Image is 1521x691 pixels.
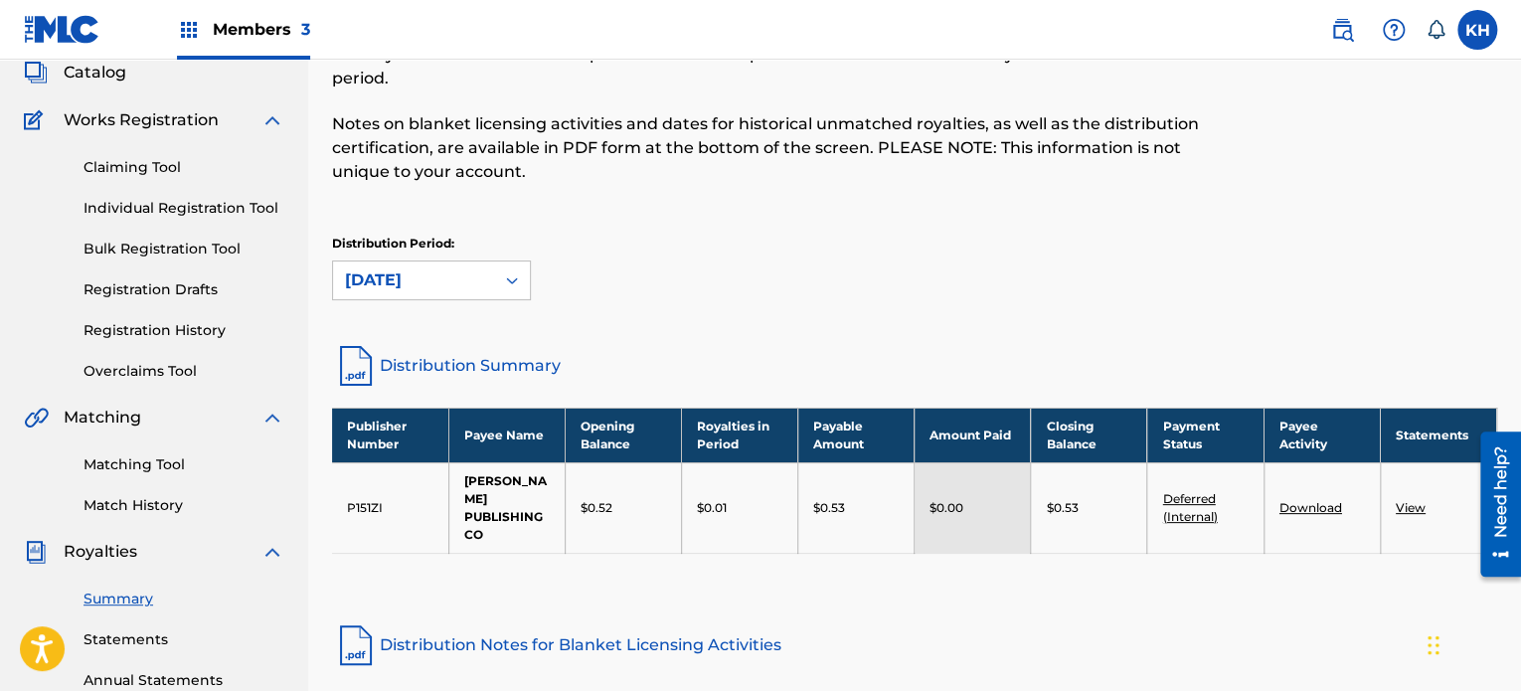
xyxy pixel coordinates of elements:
[565,408,681,462] th: Opening Balance
[681,408,797,462] th: Royalties in Period
[697,499,727,517] p: $0.01
[1422,596,1521,691] iframe: Chat Widget
[1374,10,1414,50] div: Help
[24,61,48,85] img: Catalog
[345,268,482,292] div: [DATE]
[813,499,845,517] p: $0.53
[84,320,284,341] a: Registration History
[84,670,284,691] a: Annual Statements
[1279,500,1342,515] a: Download
[332,621,1497,669] a: Distribution Notes for Blanket Licensing Activities
[84,454,284,475] a: Matching Tool
[84,629,284,650] a: Statements
[1046,499,1078,517] p: $0.53
[64,540,137,564] span: Royalties
[1426,20,1445,40] div: Notifications
[1382,18,1406,42] img: help
[213,18,310,41] span: Members
[929,499,963,517] p: $0.00
[177,18,201,42] img: Top Rightsholders
[24,540,48,564] img: Royalties
[24,406,49,430] img: Matching
[1264,408,1380,462] th: Payee Activity
[1147,408,1264,462] th: Payment Status
[84,495,284,516] a: Match History
[332,408,448,462] th: Publisher Number
[798,408,915,462] th: Payable Amount
[1465,425,1521,585] iframe: Resource Center
[1162,491,1217,524] a: Deferred (Internal)
[260,540,284,564] img: expand
[84,198,284,219] a: Individual Registration Tool
[915,408,1031,462] th: Amount Paid
[84,589,284,609] a: Summary
[332,112,1229,184] p: Notes on blanket licensing activities and dates for historical unmatched royalties, as well as th...
[84,239,284,259] a: Bulk Registration Tool
[260,406,284,430] img: expand
[84,279,284,300] a: Registration Drafts
[332,235,531,253] p: Distribution Period:
[64,108,219,132] span: Works Registration
[581,499,612,517] p: $0.52
[84,361,284,382] a: Overclaims Tool
[24,61,126,85] a: CatalogCatalog
[332,43,1229,90] p: Select your desired distribution period from the drop-down menu to see a summary of information f...
[1330,18,1354,42] img: search
[448,462,565,553] td: [PERSON_NAME] PUBLISHING CO
[332,462,448,553] td: P151ZI
[260,108,284,132] img: expand
[1322,10,1362,50] a: Public Search
[24,108,50,132] img: Works Registration
[1396,500,1426,515] a: View
[1457,10,1497,50] div: User Menu
[332,342,1497,390] a: Distribution Summary
[301,20,310,39] span: 3
[332,621,380,669] img: pdf
[64,61,126,85] span: Catalog
[24,15,100,44] img: MLC Logo
[1380,408,1496,462] th: Statements
[448,408,565,462] th: Payee Name
[1428,615,1439,675] div: Drag
[84,157,284,178] a: Claiming Tool
[64,406,141,430] span: Matching
[332,342,380,390] img: distribution-summary-pdf
[1031,408,1147,462] th: Closing Balance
